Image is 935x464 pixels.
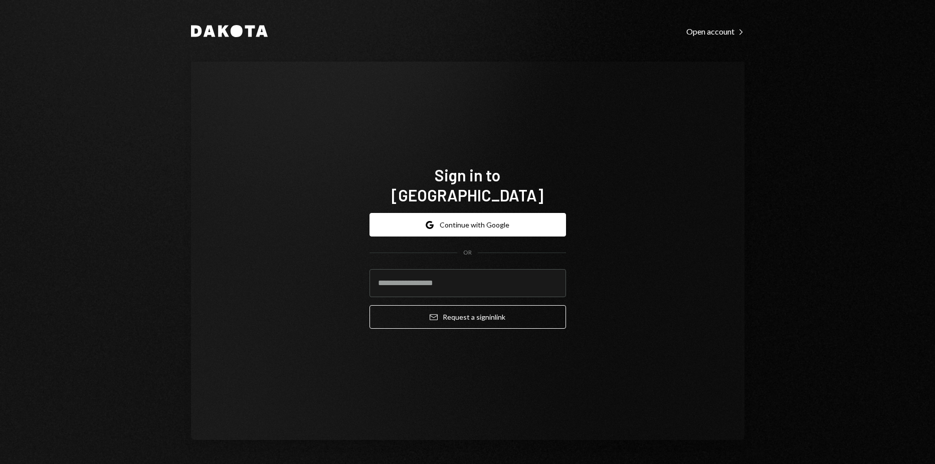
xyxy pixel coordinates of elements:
div: Open account [686,27,744,37]
button: Continue with Google [369,213,566,237]
h1: Sign in to [GEOGRAPHIC_DATA] [369,165,566,205]
button: Request a signinlink [369,305,566,329]
div: OR [463,249,472,257]
a: Open account [686,26,744,37]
